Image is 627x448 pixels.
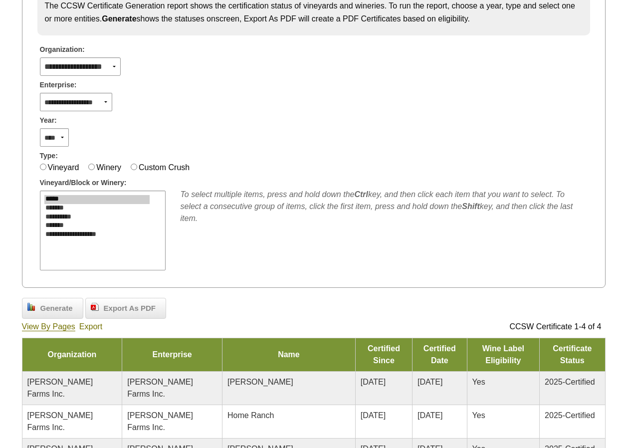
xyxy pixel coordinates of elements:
img: chart_bar.png [27,303,35,311]
span: CCSW Certificate 1-4 of 4 [509,322,601,331]
a: Generate [22,298,83,319]
span: Year: [40,115,57,126]
td: Organization [22,338,122,372]
span: [PERSON_NAME] [227,378,293,386]
span: [DATE] [418,378,442,386]
img: doc_pdf.png [91,303,99,311]
td: Wine Label Eligibility [467,338,540,372]
a: Export As PDF [85,298,166,319]
span: [PERSON_NAME] Farms Inc. [127,411,193,432]
span: Export As PDF [99,303,161,314]
span: Organization: [40,44,85,55]
span: [PERSON_NAME] Farms Inc. [27,378,93,398]
span: [DATE] [418,411,442,420]
span: Yes [472,378,485,386]
label: Custom Crush [139,163,190,172]
td: Certificate Status [540,338,605,372]
span: Generate [35,303,78,314]
span: [DATE] [361,411,386,420]
span: Enterprise: [40,80,77,90]
span: Home Ranch [227,411,274,420]
span: Vineyard/Block or Winery: [40,178,127,188]
td: Certified Date [413,338,467,372]
span: Yes [472,411,485,420]
span: [DATE] [361,378,386,386]
span: 2025-Certified [545,378,595,386]
b: Shift [462,202,480,211]
span: 2025-Certified [545,411,595,420]
td: Certified Since [355,338,412,372]
a: Export [79,322,102,331]
b: Ctrl [354,190,368,199]
strong: Generate [102,14,136,23]
td: Enterprise [122,338,222,372]
span: [PERSON_NAME] Farms Inc. [127,378,193,398]
a: View By Pages [22,322,75,331]
label: Vineyard [48,163,79,172]
div: To select multiple items, press and hold down the key, and then click each item that you want to ... [181,189,588,224]
label: Winery [96,163,121,172]
td: Name [222,338,356,372]
span: [PERSON_NAME] Farms Inc. [27,411,93,432]
span: Type: [40,151,58,161]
